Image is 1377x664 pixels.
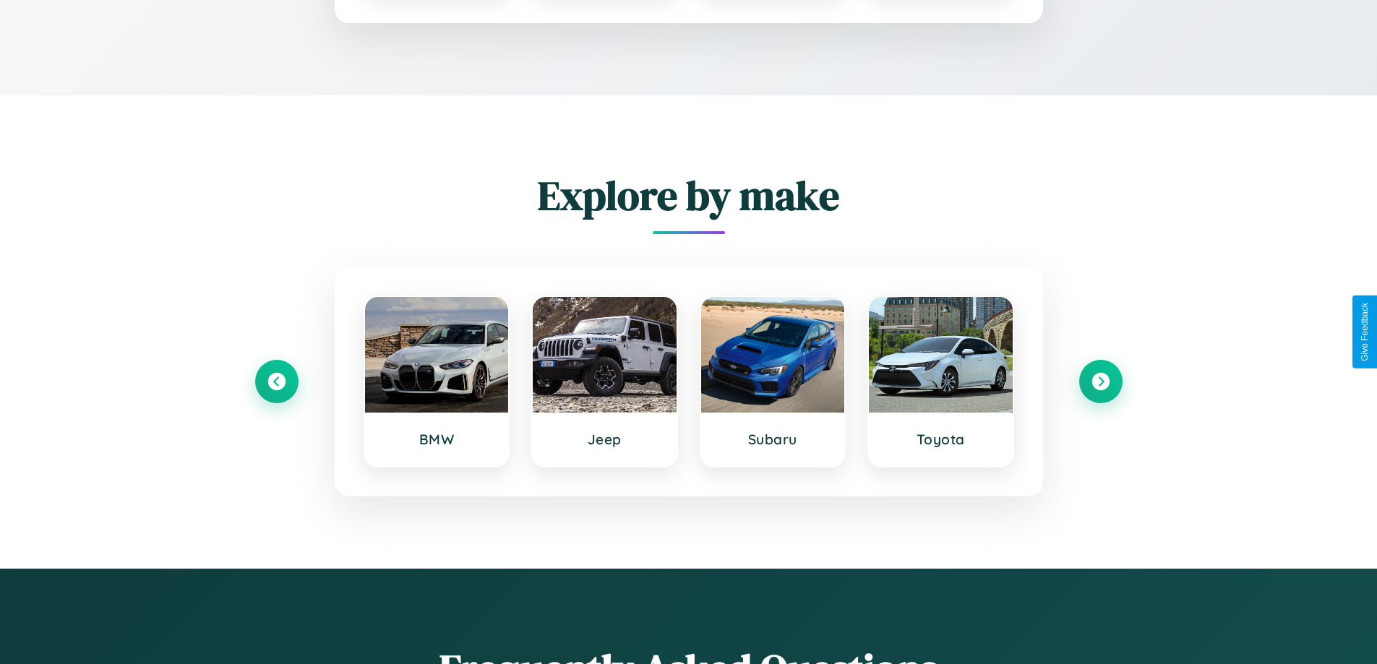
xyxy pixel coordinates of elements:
[547,431,662,448] h3: Jeep
[255,168,1123,223] h2: Explore by make
[883,431,998,448] h3: Toyota
[379,431,494,448] h3: BMW
[1360,303,1370,361] div: Give Feedback
[716,431,831,448] h3: Subaru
